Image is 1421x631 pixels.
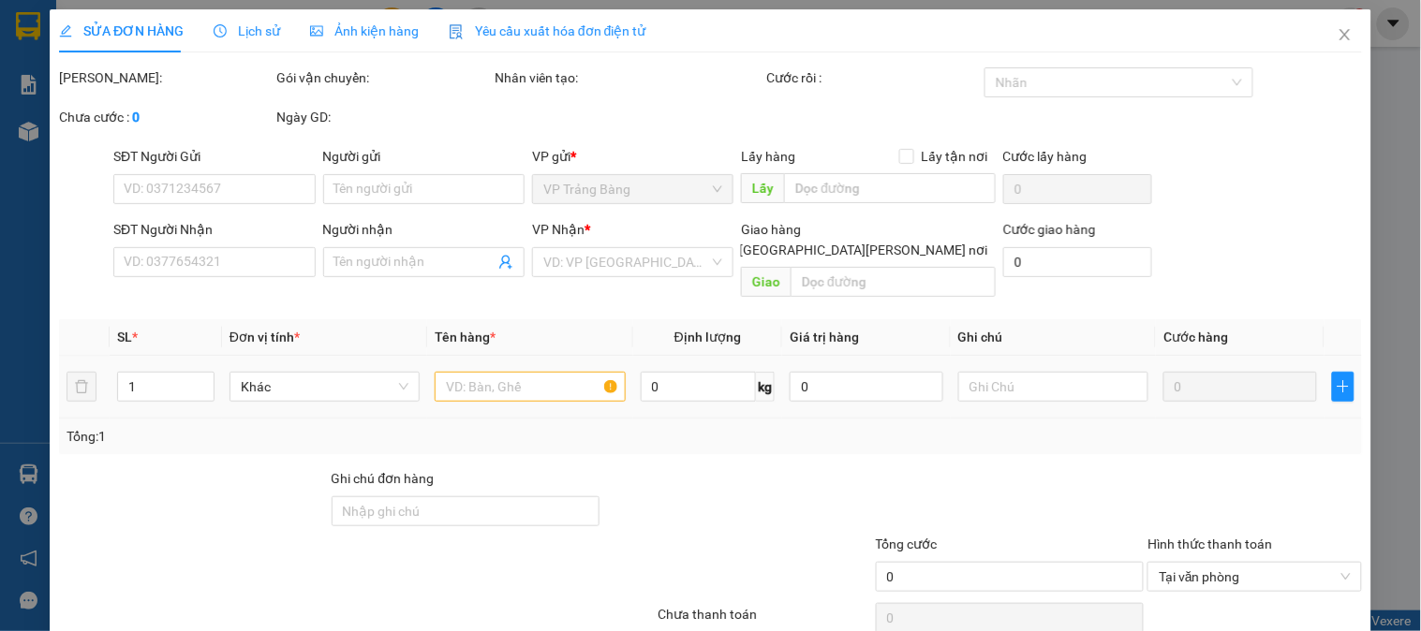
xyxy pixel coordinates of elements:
div: Ngày GD: [277,107,491,127]
span: close [1338,27,1353,42]
span: VP Trảng Bàng [543,175,722,203]
div: SĐT Người Nhận [113,219,315,240]
div: Người nhận [323,219,525,240]
label: Ghi chú đơn hàng [332,471,435,486]
div: Cước rồi : [767,67,981,88]
div: Gói vận chuyển: [277,67,491,88]
input: Dọc đường [785,173,996,203]
span: Yêu cầu xuất hóa đơn điện tử [449,23,646,38]
span: Định lượng [674,330,741,345]
button: Close [1319,9,1371,62]
div: Tổng: 1 [67,426,550,447]
input: Cước giao hàng [1003,247,1153,277]
span: plus [1333,379,1354,394]
span: Giao hàng [742,222,802,237]
button: plus [1332,372,1354,402]
span: Lấy tận nơi [914,146,996,167]
span: Đơn vị tính [229,330,300,345]
div: Người gửi [323,146,525,167]
span: VP Nhận [532,222,585,237]
span: user-add [498,255,513,270]
input: VD: Bàn, Ghế [435,372,625,402]
span: SỬA ĐƠN HÀNG [59,23,184,38]
label: Cước lấy hàng [1003,149,1088,164]
div: SĐT Người Gửi [113,146,315,167]
button: delete [67,372,96,402]
span: picture [310,24,323,37]
span: kg [756,372,775,402]
span: Tổng cước [876,536,938,551]
span: Lấy hàng [742,149,796,164]
span: Lịch sử [214,23,280,38]
span: Giao [742,267,792,297]
span: edit [59,24,72,37]
div: Nhân viên tạo: [495,67,763,88]
span: Tại văn phòng [1159,563,1350,591]
input: Ghi chú đơn hàng [332,496,600,526]
span: [GEOGRAPHIC_DATA][PERSON_NAME] nơi [733,240,996,260]
span: clock-circle [214,24,227,37]
span: Lấy [742,173,785,203]
span: Giá trị hàng [790,330,859,345]
span: Ảnh kiện hàng [310,23,419,38]
th: Ghi chú [951,319,1156,356]
img: icon [449,24,464,39]
input: 0 [1163,372,1317,402]
label: Cước giao hàng [1003,222,1096,237]
b: 0 [132,110,140,125]
input: Cước lấy hàng [1003,174,1153,204]
span: Khác [241,373,408,401]
span: SL [117,330,132,345]
label: Hình thức thanh toán [1147,536,1272,551]
span: Cước hàng [1163,330,1228,345]
div: [PERSON_NAME]: [59,67,273,88]
input: Dọc đường [792,267,996,297]
input: Ghi Chú [958,372,1148,402]
div: VP gửi [532,146,733,167]
span: Tên hàng [435,330,496,345]
div: Chưa cước : [59,107,273,127]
